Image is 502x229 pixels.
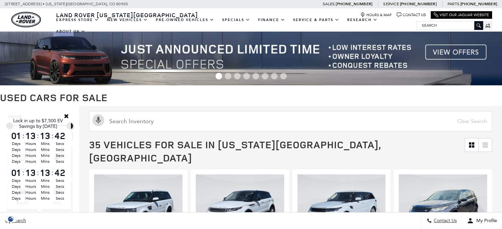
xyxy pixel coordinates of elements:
a: [PHONE_NUMBER] [400,1,437,7]
span: Secs [53,141,66,147]
svg: Click to toggle on voice search [92,114,104,126]
span: Go to slide 8 [280,73,287,79]
span: My Profile [474,218,497,224]
span: : [37,131,39,141]
a: land-rover [11,12,41,27]
span: Secs [53,158,66,164]
a: Service & Parts [289,14,343,26]
a: Pre-Owned Vehicles [152,14,218,26]
span: Secs [53,189,66,195]
span: Hours [24,178,37,184]
span: 01 [10,131,22,140]
span: Hours [24,189,37,195]
span: Go to slide 1 [216,73,222,79]
input: Search [417,21,483,29]
span: 13 [39,168,51,177]
span: Days [10,189,22,195]
span: 13 [39,131,51,140]
img: Opt-Out Icon [3,215,18,222]
span: : [22,168,24,178]
span: 35 Vehicles for Sale in [US_STATE][GEOGRAPHIC_DATA], [GEOGRAPHIC_DATA] [89,138,381,164]
a: Close [63,113,69,119]
img: Land Rover [11,12,41,27]
span: 13 [24,131,37,140]
span: Contact Us [432,218,457,224]
span: 42 [53,168,66,177]
span: 42 [53,131,66,140]
a: Contact Us [397,13,426,17]
a: Land Rover [US_STATE][GEOGRAPHIC_DATA] [52,11,202,19]
span: Hours [24,141,37,147]
span: Hours [24,147,37,153]
span: Hours [24,153,37,158]
span: Go to slide 4 [243,73,250,79]
span: Hours [24,158,37,164]
span: Hours [24,184,37,189]
a: Visit Our Jaguar Website [434,13,489,17]
span: : [51,168,53,178]
nav: Main Navigation [52,14,417,37]
a: Hours & Map [360,13,392,17]
span: Secs [53,178,66,184]
a: [STREET_ADDRESS] • [US_STATE][GEOGRAPHIC_DATA], CO 80905 [5,2,128,6]
span: Mins [39,178,51,184]
span: Secs [53,184,66,189]
a: [PHONE_NUMBER] [460,1,497,7]
span: Lock in up to $7,500 EV Savings by [DATE] [13,118,63,129]
span: Days [10,178,22,184]
span: Parts [448,2,459,6]
span: Mins [39,147,51,153]
span: Hours [24,195,37,201]
span: Mins [39,153,51,158]
span: Sales [323,2,335,6]
a: [PHONE_NUMBER] [336,1,372,7]
span: Mins [39,195,51,201]
button: Open user profile menu [462,213,502,229]
span: Mins [39,189,51,195]
span: Land Rover [US_STATE][GEOGRAPHIC_DATA] [56,11,198,19]
span: Go to slide 7 [271,73,278,79]
span: Go to slide 2 [225,73,231,79]
span: Mins [39,158,51,164]
span: Days [10,158,22,164]
span: Days [10,141,22,147]
span: 01 [10,168,22,177]
span: Go to slide 5 [252,73,259,79]
section: Click to Open Cookie Consent Modal [3,215,18,222]
span: Go to slide 3 [234,73,241,79]
span: Secs [53,195,66,201]
span: Go to slide 6 [262,73,268,79]
span: Mins [39,184,51,189]
span: Days [10,153,22,158]
a: EXPRESS STORE [52,14,103,26]
span: : [51,131,53,141]
span: 13 [24,168,37,177]
a: About Us [52,26,89,37]
a: Finance [254,14,289,26]
span: Days [10,195,22,201]
input: Search Inventory [89,111,492,131]
span: : [22,131,24,141]
span: Secs [53,153,66,158]
span: Mins [39,141,51,147]
span: : [37,168,39,178]
a: New Vehicles [103,14,152,26]
span: Service [383,2,399,6]
span: Days [10,147,22,153]
a: Research [343,14,382,26]
span: Days [10,184,22,189]
span: Secs [53,147,66,153]
a: Specials [218,14,254,26]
